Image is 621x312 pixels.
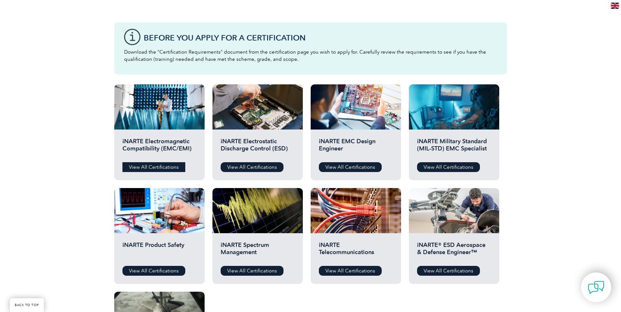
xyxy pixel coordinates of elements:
a: View All Certifications [122,162,185,172]
h2: iNARTE Electrostatic Discharge Control (ESD) [221,138,295,157]
h3: Before You Apply For a Certification [144,34,497,42]
h2: iNARTE Telecommunications [319,241,393,261]
img: en [611,3,619,9]
a: View All Certifications [319,266,382,276]
p: Download the “Certification Requirements” document from the certification page you wish to apply ... [124,48,497,63]
a: View All Certifications [221,162,283,172]
img: contact-chat.png [588,279,604,296]
a: BACK TO TOP [10,298,44,312]
h2: iNARTE Military Standard (MIL-STD) EMC Specialist [417,138,491,157]
h2: iNARTE Electromagnetic Compatibility (EMC/EMI) [122,138,196,157]
a: View All Certifications [122,266,185,276]
a: View All Certifications [319,162,382,172]
a: View All Certifications [417,162,480,172]
h2: iNARTE EMC Design Engineer [319,138,393,157]
h2: iNARTE Spectrum Management [221,241,295,261]
h2: iNARTE® ESD Aerospace & Defense Engineer™ [417,241,491,261]
a: View All Certifications [221,266,283,276]
a: View All Certifications [417,266,480,276]
h2: iNARTE Product Safety [122,241,196,261]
